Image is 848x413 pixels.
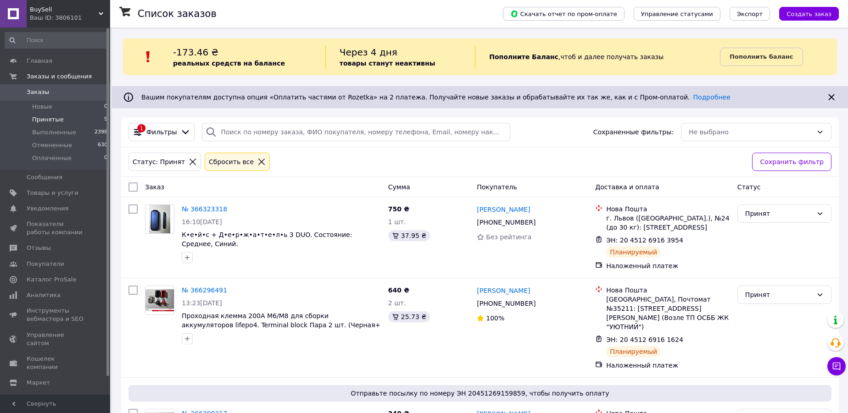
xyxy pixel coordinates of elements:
[104,103,107,111] span: 0
[27,307,85,323] span: Инструменты вебмастера и SEO
[182,231,352,248] a: К•е•й•с + Д•е•р•ж•а•т•е•л•ь 3 DUO. Состояние: Среднее, Синий.
[138,8,217,19] h1: Список заказов
[477,205,530,214] a: [PERSON_NAME]
[760,157,824,167] span: Сохранить фильтр
[132,389,828,398] span: Отправьте посылку по номеру ЭН 20451269159859, чтобы получить оплату
[737,11,763,17] span: Экспорт
[32,103,52,111] span: Новые
[202,123,510,141] input: Поиск по номеру заказа, ФИО покупателя, номеру телефона, Email, номеру накладной
[510,10,617,18] span: Скачать отчет по пром-оплате
[752,153,831,171] button: Сохранить фильтр
[173,47,218,58] span: -173.46 ₴
[477,286,530,295] a: [PERSON_NAME]
[606,247,661,258] div: Планируемый
[606,261,730,270] div: Наложенный платеж
[146,127,177,137] span: Фильтры
[27,57,52,65] span: Главная
[606,204,730,214] div: Нова Пошта
[730,7,770,21] button: Экспорт
[27,291,61,299] span: Аналитика
[141,94,731,101] span: Вашим покупателям доступна опция «Оплатить частями от Rozetka» на 2 платежа. Получайте новые зака...
[770,10,839,17] a: Создать заказ
[32,154,72,162] span: Оплаченные
[141,50,155,64] img: :exclamation:
[388,230,430,241] div: 37.95 ₴
[27,189,78,197] span: Товары и услуги
[145,289,174,311] img: Фото товару
[593,127,674,137] span: Сохраненные фильтры:
[27,275,76,284] span: Каталог ProSale
[606,346,661,357] div: Планируемый
[606,237,683,244] span: ЭН: 20 4512 6916 3954
[182,299,222,307] span: 13:23[DATE]
[182,312,380,338] a: Проходная клемма 200A M6/M8 для сборки аккумуляторов lifepo4. Terminal block Пара 2 шт. (Черная+ ...
[340,60,435,67] b: товары станут неактивны
[30,6,99,14] span: BuySell
[606,295,730,331] div: [GEOGRAPHIC_DATA], Почтомат №35211: [STREET_ADDRESS][PERSON_NAME] (Возле ТП ОСББ ЖК "УЮТНИЙ")
[32,141,72,149] span: Отмененные
[27,204,68,213] span: Уведомления
[595,183,659,191] span: Доставка и оплата
[641,11,713,17] span: Управление статусами
[720,48,803,66] a: Пополнить баланс
[27,173,62,182] span: Сообщения
[207,157,256,167] div: Сбросить все
[27,88,49,96] span: Заказы
[486,233,531,241] span: Без рейтинга
[489,53,558,61] b: Пополните Баланс
[737,183,761,191] span: Статус
[27,355,85,371] span: Кошелек компании
[182,286,227,294] a: № 366296491
[27,331,85,347] span: Управление сайтом
[388,311,430,322] div: 25.73 ₴
[104,154,107,162] span: 0
[27,260,64,268] span: Покупатели
[388,205,409,213] span: 750 ₴
[32,116,64,124] span: Принятые
[32,128,76,137] span: Выполненные
[388,299,406,307] span: 2 шт.
[689,127,813,137] div: Не выбрано
[693,94,731,101] a: Подробнее
[388,286,409,294] span: 640 ₴
[30,14,110,22] div: Ваш ID: 3806101
[145,183,164,191] span: Заказ
[149,205,171,233] img: Фото товару
[606,361,730,370] div: Наложенный платеж
[503,7,625,21] button: Скачать отчет по пром-оплате
[145,204,174,234] a: Фото товару
[173,60,285,67] b: реальных средств на балансе
[182,205,227,213] a: № 366323318
[104,116,107,124] span: 9
[5,32,108,49] input: Поиск
[827,357,846,375] button: Чат с покупателем
[477,219,536,226] span: [PHONE_NUMBER]
[27,379,50,387] span: Маркет
[745,209,813,219] div: Принят
[779,7,839,21] button: Создать заказ
[606,336,683,343] span: ЭН: 20 4512 6916 1624
[182,218,222,226] span: 16:10[DATE]
[486,314,504,322] span: 100%
[388,183,410,191] span: Сумма
[145,286,174,315] a: Фото товару
[475,46,720,68] div: , чтоб и далее получать заказы
[745,290,813,300] div: Принят
[606,286,730,295] div: Нова Пошта
[787,11,831,17] span: Создать заказ
[340,47,397,58] span: Через 4 дня
[634,7,720,21] button: Управление статусами
[98,141,107,149] span: 630
[95,128,107,137] span: 2398
[27,220,85,237] span: Показатели работы компании
[388,218,406,226] span: 1 шт.
[606,214,730,232] div: г. Львов ([GEOGRAPHIC_DATA].), №24 (до 30 кг): [STREET_ADDRESS]
[131,157,187,167] div: Статус: Принят
[730,53,793,60] b: Пополнить баланс
[27,244,51,252] span: Отзывы
[27,72,92,81] span: Заказы и сообщения
[477,300,536,307] span: [PHONE_NUMBER]
[477,183,517,191] span: Покупатель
